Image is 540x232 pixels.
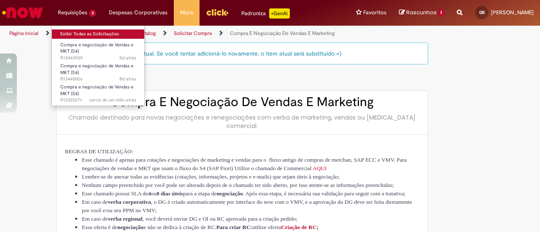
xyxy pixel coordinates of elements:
span: ÇÃ [120,148,128,155]
span: 3 [89,10,96,17]
a: Aberto R13443909 : Compra e negociação de Vendas e MKT (S4) [52,40,145,59]
span: GR [479,10,485,15]
span: Esse chamado é apenas para [82,157,146,163]
span: , o DG é criado automaticamente por interface do now com o VMV, e a aprovação do DG deve ser feit... [82,199,412,213]
p: +GenAi [269,8,290,19]
time: 22/08/2025 14:04:21 [119,76,136,82]
span: Esse chamado possui SLA de [82,190,148,197]
span: Nenhum campo preenchido por você pode ser alterado depois de o chamado ter sido aberto, por isso ... [82,182,394,188]
span: e não se dedica à criação de RC. [143,224,216,230]
span: Favoritos [363,8,386,17]
span: Lembre-se de anexar todas as evidências (cotações, informações, projetos e e-mails) que sejam úte... [82,173,340,180]
span: R13440026 [60,76,136,83]
span: negociação [117,224,143,230]
ul: Trilhas de página [6,26,354,41]
h2: Compra E Negociação De Vendas E Marketing [65,95,419,109]
time: 25/07/2025 18:05:43 [89,97,136,103]
span: cotações e negociações de marketing e vendas [147,157,251,163]
a: Exibir Todas as Solicitações [52,29,145,39]
span: para a etapa de [183,190,217,197]
div: Chamado destinado para novas negociações e renegociações com verba de marketing, vendas ou [MEDIC... [65,113,419,130]
span: O: [127,148,133,155]
a: Página inicial [9,30,38,37]
span: ; [316,224,318,230]
span: cerca de um mês atrás [89,97,136,103]
a: Compra E Negociação De Vendas E Marketing [230,30,335,37]
span: Para criar RC: [216,224,253,230]
img: click_logo_yellow_360x200.png [206,6,229,19]
span: R13443909 [60,55,136,61]
span: verba regional [108,216,142,222]
span: 5d atrás [119,55,136,61]
span: Compra e negociação de Vendas e MKT (S4) [60,42,133,55]
ul: Requisições [51,25,145,106]
span: ou [151,190,157,197]
span: 8 dias úteis [157,190,183,197]
img: ServiceNow [1,4,44,21]
div: Padroniza [241,8,290,19]
div: Este item já está em sua lista atual. Se você tentar adicioná-lo novamente, o item atual será sub... [56,43,428,64]
span: REGRAS DE UTILIZA [65,148,120,155]
a: Rascunhos [399,9,444,17]
span: Em caso de [82,216,108,222]
span: Em caso de [82,199,108,205]
span: Essa oferta é de [82,224,117,230]
a: Aberto R13325271 : Compra e negociação de Vendas e MKT (S4) [52,83,145,101]
a: AQUI [313,164,327,172]
span: 4 [148,190,151,197]
span: verba corporativa [108,199,151,205]
span: More [180,8,193,17]
span: R13325271 [60,97,136,104]
span: 1 [438,9,444,17]
a: Aberto R13440026 : Compra e negociação de Vendas e MKT (S4) [52,61,145,80]
span: 8d atrás [119,76,136,82]
a: Criação de RC [281,223,316,231]
span: [PERSON_NAME] [491,9,534,16]
span: Compra e negociação de Vendas e MKT (S4) [60,84,133,97]
span: Rascunhos [406,8,437,16]
span: . Após essa etapa, é necessária sua validação para seguir com a tratativa; [243,190,406,197]
span: Requisições [58,8,87,17]
span: Compra e negociação de Vendas e MKT (S4) [60,63,133,76]
span: Criação de RC [281,224,316,230]
span: AQUI [313,165,327,171]
a: Solicitar Compra [174,30,212,37]
span: para o fluxo antigo de compras de merchan, SAP ECC e VMV. Para negociações de vendas e MKT que us... [82,157,407,171]
time: 25/08/2025 11:51:04 [119,55,136,61]
span: negociação [216,190,243,197]
span: utilize oferta [252,224,281,230]
span: Despesas Corporativas [109,8,167,17]
span: , você deverá enviar DG e OI ou RC aprovada para a criação pedido; [143,216,297,222]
